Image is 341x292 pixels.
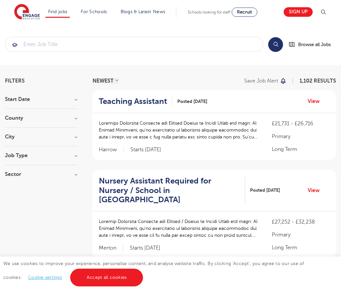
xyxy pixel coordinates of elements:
[299,78,336,84] span: 1,102 RESULTS
[284,7,313,17] a: Sign up
[3,261,304,280] span: We use cookies to improve your experience, personalise content, and analyse website traffic. By c...
[288,41,336,48] a: Browse all Jobs
[81,9,107,14] a: For Schools
[99,97,172,106] a: Teaching Assistant
[177,98,207,105] span: Posted [DATE]
[272,218,329,226] p: £27,252 - £32,238
[14,4,40,20] img: Engage Education
[99,176,240,205] h2: Nursery Assistant Required for Nursery / School in [GEOGRAPHIC_DATA]
[272,133,329,140] p: Primary
[99,120,259,140] p: Loremips Dolorsita Consecte adi Elitsed Doeius te Incidi Utlab etd magn: Al Enimad Minimveni, qu’...
[272,244,329,252] p: Long Term
[237,10,252,14] span: Recruit
[28,275,62,280] a: Cookie settings
[272,145,329,153] p: Long Term
[5,115,77,121] h3: County
[99,176,245,205] a: Nursery Assistant Required for Nursery / School in [GEOGRAPHIC_DATA]
[121,9,165,14] a: Blogs & Latest News
[5,78,25,84] span: Filters
[99,218,259,239] p: Loremip Dolorsita Consecte adi Elitsed / Doeius te Incidi Utlab etd magn: Al Enimad Minimveni, qu...
[99,146,124,153] span: Harrow
[99,97,167,106] h2: Teaching Assistant
[268,37,283,52] button: Search
[5,172,77,177] h3: Sector
[5,153,77,158] h3: Job Type
[70,269,143,286] a: Accept all cookies
[130,146,161,153] p: Starts [DATE]
[130,245,160,252] p: Starts [DATE]
[272,231,329,239] p: Primary
[298,41,331,48] span: Browse all Jobs
[188,10,230,14] span: Schools looking for staff
[5,97,77,102] h3: Start Date
[244,78,287,84] button: Save job alert
[244,78,278,84] p: Save job alert
[308,186,325,195] a: View
[272,120,329,128] p: £21,731 - £26,716
[250,187,280,194] span: Posted [DATE]
[48,9,68,14] a: Find jobs
[5,37,263,52] input: Submit
[5,134,77,139] h3: City
[99,245,123,252] span: Merton
[232,8,257,17] a: Recruit
[308,97,325,106] a: View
